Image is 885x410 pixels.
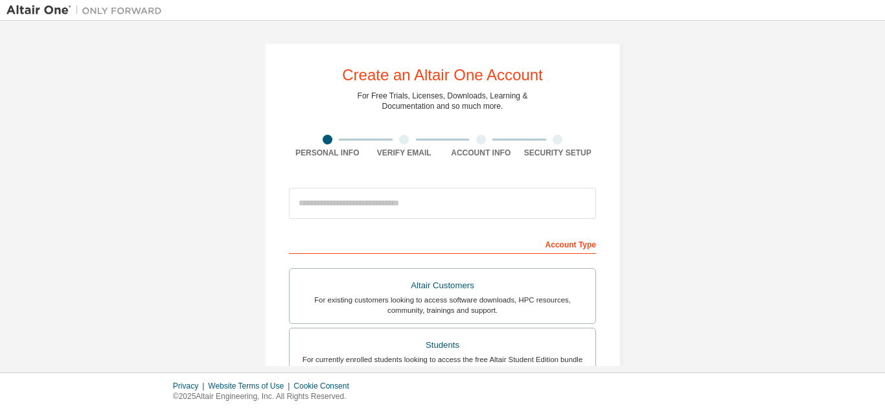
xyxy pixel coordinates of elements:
div: Students [297,336,588,354]
div: For Free Trials, Licenses, Downloads, Learning & Documentation and so much more. [358,91,528,111]
div: Privacy [173,381,208,391]
div: Security Setup [520,148,597,158]
p: © 2025 Altair Engineering, Inc. All Rights Reserved. [173,391,357,402]
img: Altair One [6,4,168,17]
div: Account Type [289,233,596,254]
div: Personal Info [289,148,366,158]
div: Cookie Consent [293,381,356,391]
div: Verify Email [366,148,443,158]
div: Create an Altair One Account [342,67,543,83]
div: Account Info [442,148,520,158]
div: For currently enrolled students looking to access the free Altair Student Edition bundle and all ... [297,354,588,375]
div: For existing customers looking to access software downloads, HPC resources, community, trainings ... [297,295,588,315]
div: Website Terms of Use [208,381,293,391]
div: Altair Customers [297,277,588,295]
